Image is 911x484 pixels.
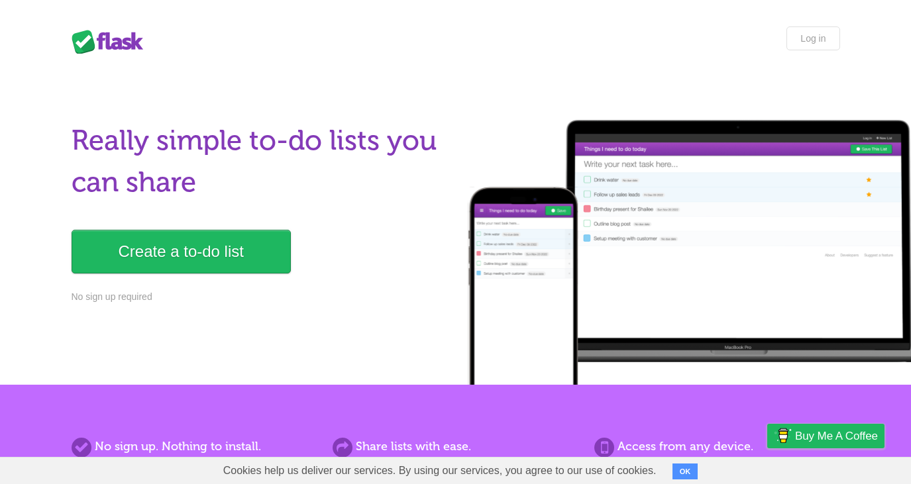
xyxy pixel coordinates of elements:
[72,120,448,203] h1: Really simple to-do lists you can share
[767,424,884,448] a: Buy me a coffee
[672,463,698,479] button: OK
[210,458,670,484] span: Cookies help us deliver our services. By using our services, you agree to our use of cookies.
[72,290,448,304] p: No sign up required
[72,30,151,54] div: Flask Lists
[333,438,578,456] h2: Share lists with ease.
[786,26,839,50] a: Log in
[774,424,792,447] img: Buy me a coffee
[72,230,291,273] a: Create a to-do list
[795,424,878,448] span: Buy me a coffee
[72,438,317,456] h2: No sign up. Nothing to install.
[594,438,839,456] h2: Access from any device.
